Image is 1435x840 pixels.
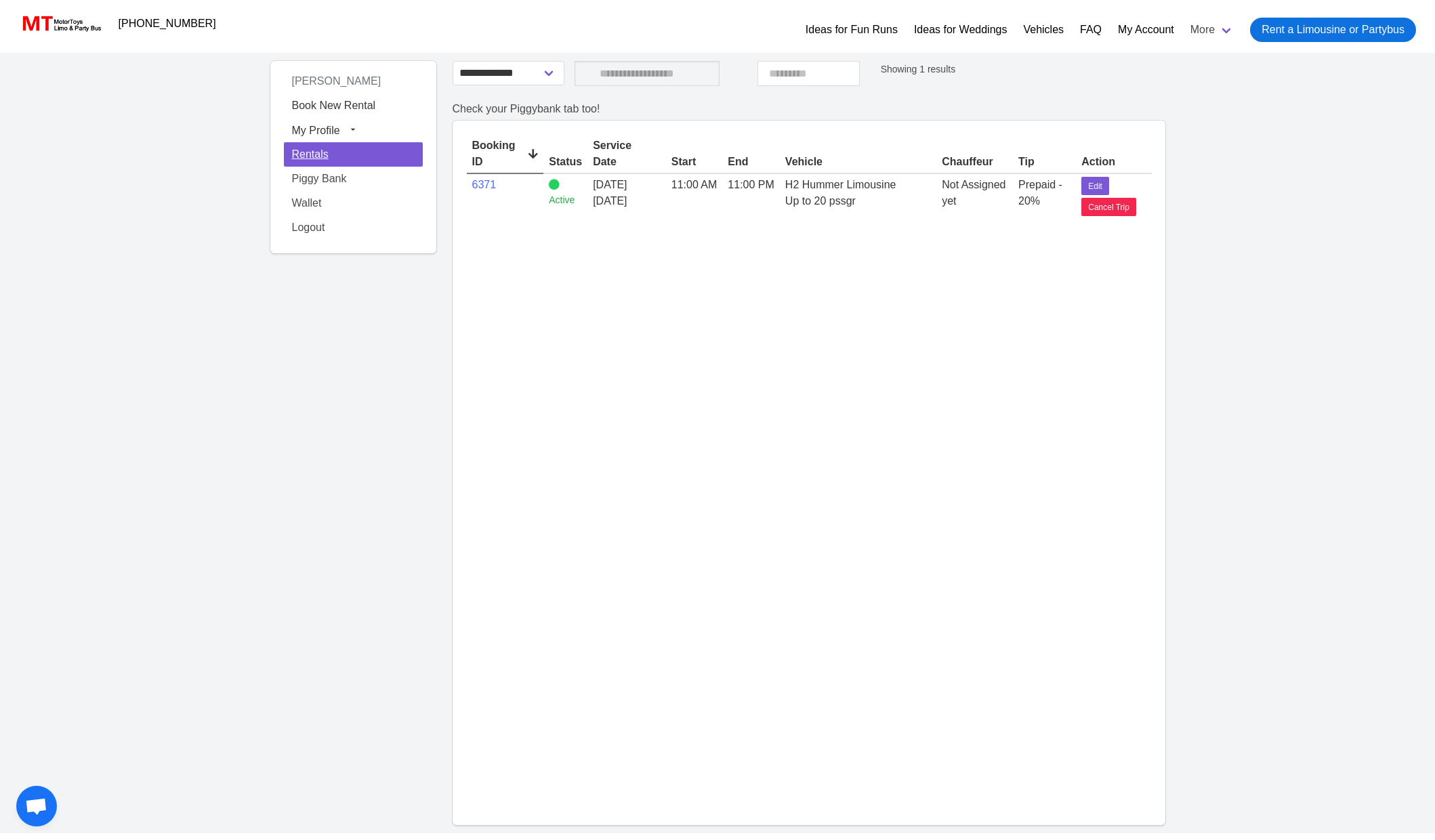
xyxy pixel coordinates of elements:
[549,193,582,207] small: Active
[1088,201,1129,213] span: Cancel Trip
[1081,198,1136,216] button: Cancel Trip
[785,179,896,190] span: H2 Hummer Limousine
[1023,22,1064,38] a: Vehicles
[19,14,102,33] img: MotorToys Logo
[549,154,582,170] div: Status
[1081,154,1150,170] div: Action
[284,191,423,215] a: Wallet
[472,179,497,190] a: 6371
[914,22,1007,38] a: Ideas for Weddings
[593,138,661,170] div: Service Date
[284,215,423,240] a: Logout
[1088,180,1102,192] span: Edit
[728,179,774,190] span: 11:00 PM
[806,22,898,38] a: Ideas for Fun Runs
[1182,12,1242,47] a: More
[1081,177,1109,195] button: Edit
[284,118,423,142] button: My Profile
[110,10,224,37] a: [PHONE_NUMBER]
[671,154,717,170] div: Start
[1081,179,1109,190] a: Edit
[1080,22,1102,38] a: FAQ
[728,154,774,170] div: End
[16,786,57,826] a: Open chat
[292,124,340,135] span: My Profile
[942,179,1005,207] span: Not Assigned yet
[284,167,423,191] a: Piggy Bank
[1118,22,1174,38] a: My Account
[1250,18,1416,42] a: Rent a Limousine or Partybus
[284,93,423,118] a: Book New Rental
[1018,154,1070,170] div: Tip
[785,195,856,207] span: Up to 20 pssgr
[284,70,390,92] span: [PERSON_NAME]
[453,102,1165,115] h2: Check your Piggybank tab too!
[593,179,627,190] span: [DATE]
[1262,22,1405,38] span: Rent a Limousine or Partybus
[284,142,423,167] a: Rentals
[785,154,931,170] div: Vehicle
[593,193,661,209] span: [DATE]
[671,179,717,190] span: 11:00 AM
[942,154,1007,170] div: Chauffeur
[1018,179,1062,207] span: Prepaid - 20%
[881,64,956,75] small: Showing 1 results
[472,138,539,170] div: Booking ID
